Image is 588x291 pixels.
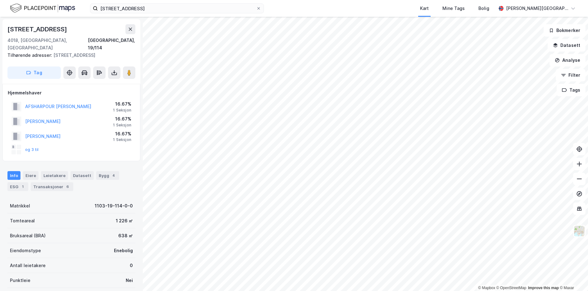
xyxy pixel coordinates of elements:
[31,182,73,191] div: Transaksjoner
[557,84,586,96] button: Tags
[20,184,26,190] div: 1
[10,217,35,225] div: Tomteareal
[548,39,586,52] button: Datasett
[442,5,465,12] div: Mine Tags
[41,171,68,180] div: Leietakere
[65,184,71,190] div: 6
[10,202,30,210] div: Matrikkel
[113,115,131,123] div: 16.67%
[496,286,527,290] a: OpenStreetMap
[88,37,135,52] div: [GEOGRAPHIC_DATA], 19/114
[573,225,585,237] img: Z
[10,247,41,254] div: Eiendomstype
[113,123,131,128] div: 1 Seksjon
[420,5,429,12] div: Kart
[7,66,61,79] button: Tag
[96,171,119,180] div: Bygg
[70,171,94,180] div: Datasett
[10,3,75,14] img: logo.f888ab2527a4732fd821a326f86c7f29.svg
[7,52,53,58] span: Tilhørende adresser:
[114,247,133,254] div: Enebolig
[113,130,131,138] div: 16.67%
[23,171,38,180] div: Eiere
[544,24,586,37] button: Bokmerker
[10,277,30,284] div: Punktleie
[111,172,117,179] div: 4
[10,232,46,239] div: Bruksareal (BRA)
[550,54,586,66] button: Analyse
[126,277,133,284] div: Nei
[113,108,131,113] div: 1 Seksjon
[478,5,489,12] div: Bolig
[7,24,68,34] div: [STREET_ADDRESS]
[113,100,131,108] div: 16.67%
[478,286,495,290] a: Mapbox
[7,171,20,180] div: Info
[98,4,256,13] input: Søk på adresse, matrikkel, gårdeiere, leietakere eller personer
[95,202,133,210] div: 1103-19-114-0-0
[7,182,28,191] div: ESG
[116,217,133,225] div: 1 226 ㎡
[130,262,133,269] div: 0
[7,37,88,52] div: 4018, [GEOGRAPHIC_DATA], [GEOGRAPHIC_DATA]
[7,52,130,59] div: [STREET_ADDRESS]
[556,69,586,81] button: Filter
[557,261,588,291] iframe: Chat Widget
[118,232,133,239] div: 638 ㎡
[506,5,568,12] div: [PERSON_NAME][GEOGRAPHIC_DATA]
[8,89,135,97] div: Hjemmelshaver
[10,262,46,269] div: Antall leietakere
[557,261,588,291] div: Kontrollprogram for chat
[113,137,131,142] div: 1 Seksjon
[528,286,559,290] a: Improve this map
